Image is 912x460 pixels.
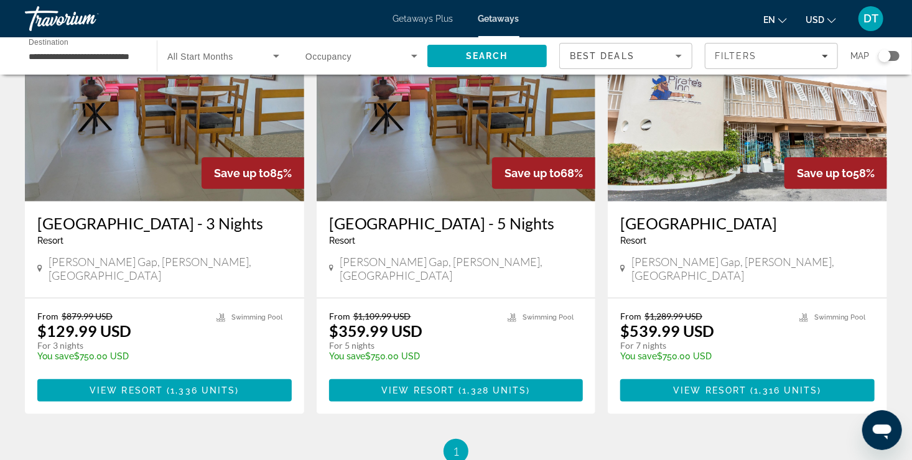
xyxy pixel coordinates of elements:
span: Swimming Pool [231,313,282,321]
span: Swimming Pool [523,313,574,321]
p: For 5 nights [329,340,496,351]
img: Pirate’s Inn Hotel - 3 Nights [25,2,304,201]
span: en [763,15,775,25]
span: Filters [715,51,757,61]
p: $750.00 USD [37,351,204,361]
span: Map [850,47,869,65]
span: Search [466,51,508,61]
a: [GEOGRAPHIC_DATA] - 5 Nights [329,214,584,232]
span: Occupancy [305,52,351,62]
span: [PERSON_NAME] Gap, [PERSON_NAME], [GEOGRAPHIC_DATA] [49,255,292,282]
button: Search [427,45,547,67]
span: From [37,311,58,321]
span: Save up to [214,167,270,180]
span: 1,336 units [170,385,235,395]
span: $1,109.99 USD [353,311,411,321]
span: ( ) [163,385,239,395]
span: USD [806,15,824,25]
a: [GEOGRAPHIC_DATA] - 3 Nights [37,214,292,232]
span: Best Deals [570,51,635,61]
span: View Resort [673,385,747,395]
span: [PERSON_NAME] Gap, [PERSON_NAME], [GEOGRAPHIC_DATA] [340,255,583,282]
a: Getaways Plus [393,14,454,24]
img: Pirate’s Inn Hotel - 5 Nights [317,2,596,201]
span: View Resort [90,385,163,395]
button: User Menu [855,6,887,32]
span: All Start Months [167,52,233,62]
p: For 3 nights [37,340,204,351]
span: 1,328 units [463,385,527,395]
span: Destination [29,38,68,46]
div: 58% [784,157,887,189]
span: DT [863,12,878,25]
span: You save [620,351,657,361]
img: Pirate’s Inn Hotel [608,2,887,201]
button: View Resort(1,328 units) [329,379,584,402]
button: Filters [705,43,838,69]
span: Resort [37,236,63,246]
p: $539.99 USD [620,321,714,340]
span: From [620,311,641,321]
span: ( ) [747,385,821,395]
span: [PERSON_NAME] Gap, [PERSON_NAME], [GEOGRAPHIC_DATA] [631,255,875,282]
p: $359.99 USD [329,321,423,340]
span: Save up to [797,167,853,180]
button: Change currency [806,11,836,29]
span: Resort [620,236,646,246]
span: You save [37,351,74,361]
a: [GEOGRAPHIC_DATA] [620,214,875,232]
div: 85% [202,157,304,189]
span: You save [329,351,366,361]
span: View Resort [381,385,455,395]
p: $750.00 USD [329,351,496,361]
mat-select: Sort by [570,48,682,63]
p: $750.00 USD [620,351,787,361]
input: Select destination [29,49,141,64]
span: Swimming Pool [814,313,865,321]
p: For 7 nights [620,340,787,351]
span: $1,289.99 USD [644,311,702,321]
button: View Resort(1,336 units) [37,379,292,402]
div: 68% [492,157,595,189]
span: Save up to [505,167,561,180]
button: View Resort(1,316 units) [620,379,875,402]
span: $879.99 USD [62,311,113,321]
a: Getaways [478,14,519,24]
span: ( ) [455,385,530,395]
span: From [329,311,350,321]
iframe: Button to launch messaging window [862,410,902,450]
span: Resort [329,236,355,246]
p: $129.99 USD [37,321,131,340]
button: Change language [763,11,787,29]
a: Travorium [25,2,149,35]
span: 1,316 units [755,385,818,395]
span: 1 [453,444,459,458]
